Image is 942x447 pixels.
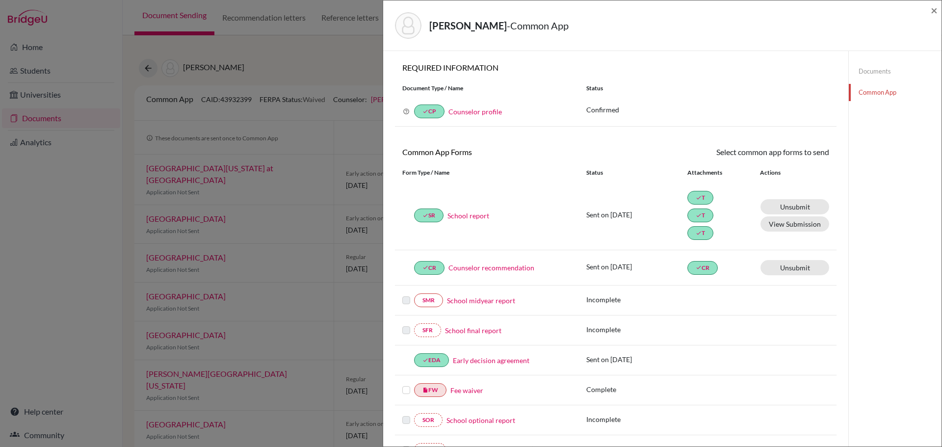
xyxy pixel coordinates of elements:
a: doneCR [687,261,718,275]
a: doneSR [414,209,444,222]
strong: [PERSON_NAME] [429,20,507,31]
div: Form Type / Name [395,168,579,177]
i: done [422,108,428,114]
a: Counselor profile [448,107,502,116]
a: SMR [414,293,443,307]
div: Actions [748,168,809,177]
a: School optional report [446,415,515,425]
a: doneT [687,226,713,240]
i: insert_drive_file [422,387,428,393]
p: Incomplete [586,414,687,424]
h6: Common App Forms [395,147,616,157]
a: SFR [414,323,441,337]
i: done [422,212,428,218]
i: done [422,264,428,270]
p: Incomplete [586,324,687,335]
a: Counselor recommendation [448,263,534,273]
a: School final report [445,325,501,336]
i: done [696,195,702,201]
a: doneEDA [414,353,449,367]
p: Incomplete [586,294,687,305]
a: doneT [687,191,713,205]
a: Fee waiver [450,385,483,395]
p: Sent on [DATE] [586,354,687,365]
button: Close [931,4,938,16]
a: School midyear report [447,295,515,306]
i: done [696,264,702,270]
p: Sent on [DATE] [586,262,687,272]
a: Common App [849,84,942,101]
span: × [931,3,938,17]
a: Documents [849,63,942,80]
p: Complete [586,384,687,394]
a: doneCR [414,261,445,275]
p: Confirmed [586,105,829,115]
a: doneT [687,209,713,222]
a: SOR [414,413,443,427]
div: Document Type / Name [395,84,579,93]
div: Select common app forms to send [616,146,837,158]
span: - Common App [507,20,569,31]
a: Unsubmit [760,199,829,214]
button: View Submission [760,216,829,232]
div: Status [579,84,837,93]
a: School report [447,210,489,221]
div: Status [586,168,687,177]
i: done [696,212,702,218]
i: done [696,230,702,236]
h6: REQUIRED INFORMATION [395,63,837,72]
a: Unsubmit [760,260,829,275]
a: doneCP [414,105,445,118]
i: done [422,357,428,363]
a: Early decision agreement [453,355,529,366]
p: Sent on [DATE] [586,210,687,220]
div: Attachments [687,168,748,177]
a: insert_drive_fileFW [414,383,446,397]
